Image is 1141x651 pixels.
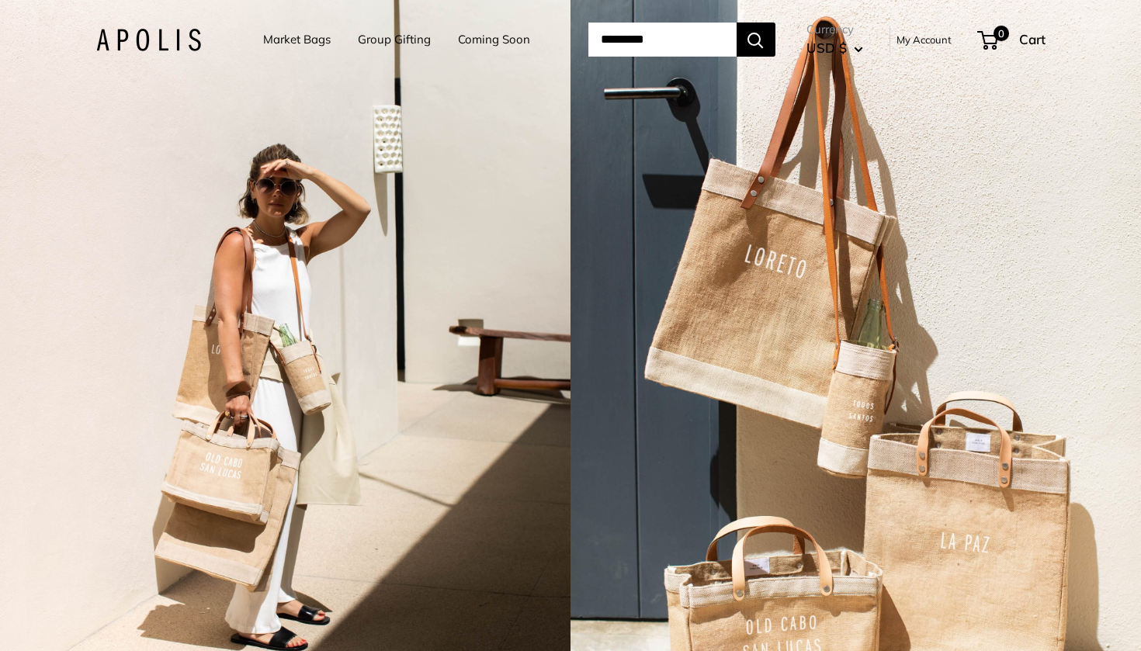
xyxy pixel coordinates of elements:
[1019,31,1046,47] span: Cart
[737,23,775,57] button: Search
[96,29,201,51] img: Apolis
[263,29,331,50] a: Market Bags
[806,36,863,61] button: USD $
[979,27,1046,52] a: 0 Cart
[588,23,737,57] input: Search...
[993,26,1008,41] span: 0
[358,29,431,50] a: Group Gifting
[896,30,952,49] a: My Account
[806,19,863,40] span: Currency
[806,40,847,56] span: USD $
[458,29,530,50] a: Coming Soon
